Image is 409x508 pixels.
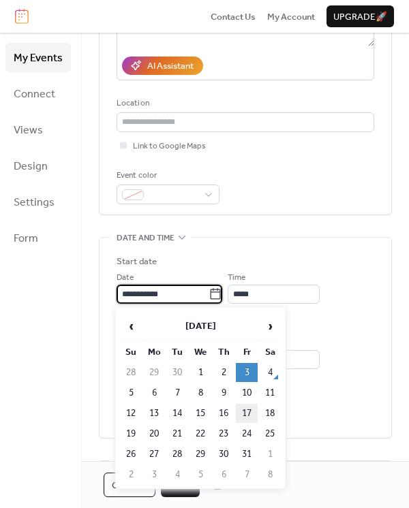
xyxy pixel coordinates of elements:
td: 12 [120,404,142,423]
td: 8 [259,465,281,484]
td: 28 [120,363,142,382]
button: AI Assistant [122,57,203,74]
a: My Events [5,43,71,72]
span: Date [117,271,134,285]
div: Event color [117,169,217,182]
span: Connect [14,84,55,105]
a: Design [5,151,71,180]
td: 1 [259,445,281,464]
td: 21 [166,424,188,443]
button: Upgrade🚀 [327,5,394,27]
div: Location [117,97,372,110]
td: 3 [143,465,165,484]
a: Connect [5,79,71,108]
th: Fr [236,343,258,362]
div: AI Assistant [147,59,194,73]
td: 29 [143,363,165,382]
td: 30 [166,363,188,382]
th: [DATE] [143,312,258,341]
td: 14 [166,404,188,423]
span: › [260,313,280,340]
td: 26 [120,445,142,464]
th: We [190,343,211,362]
td: 4 [259,363,281,382]
span: Link to Google Maps [133,140,206,153]
td: 23 [213,424,234,443]
a: Settings [5,187,71,217]
td: 7 [166,383,188,402]
td: 19 [120,424,142,443]
th: Su [120,343,142,362]
button: Cancel [104,473,155,497]
td: 30 [213,445,234,464]
td: 18 [259,404,281,423]
th: Th [213,343,234,362]
td: 31 [236,445,258,464]
td: 20 [143,424,165,443]
td: 8 [190,383,211,402]
td: 1 [190,363,211,382]
td: 10 [236,383,258,402]
span: Upgrade 🚀 [333,10,387,24]
td: 4 [166,465,188,484]
a: Contact Us [211,10,256,23]
td: 15 [190,404,211,423]
span: Design [14,156,48,177]
td: 17 [236,404,258,423]
td: 28 [166,445,188,464]
span: Contact Us [211,10,256,24]
span: Cancel [112,479,147,492]
td: 9 [213,383,234,402]
span: ‹ [121,313,141,340]
th: Sa [259,343,281,362]
img: logo [15,9,29,24]
td: 5 [190,465,211,484]
span: Time [228,271,245,285]
span: Save [169,479,192,492]
div: Start date [117,255,157,268]
td: 6 [213,465,234,484]
td: 22 [190,424,211,443]
a: Views [5,115,71,144]
td: 2 [120,465,142,484]
td: 2 [213,363,234,382]
td: 24 [236,424,258,443]
th: Tu [166,343,188,362]
td: 11 [259,383,281,402]
a: Form [5,223,71,253]
th: Mo [143,343,165,362]
td: 13 [143,404,165,423]
span: My Account [267,10,315,24]
a: My Account [267,10,315,23]
td: 3 [236,363,258,382]
span: Date and time [117,232,175,245]
td: 7 [236,465,258,484]
span: My Events [14,48,63,69]
td: 25 [259,424,281,443]
td: 5 [120,383,142,402]
span: Form [14,228,38,249]
span: Settings [14,192,55,213]
td: 16 [213,404,234,423]
td: 6 [143,383,165,402]
td: 29 [190,445,211,464]
td: 27 [143,445,165,464]
span: Views [14,120,43,141]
